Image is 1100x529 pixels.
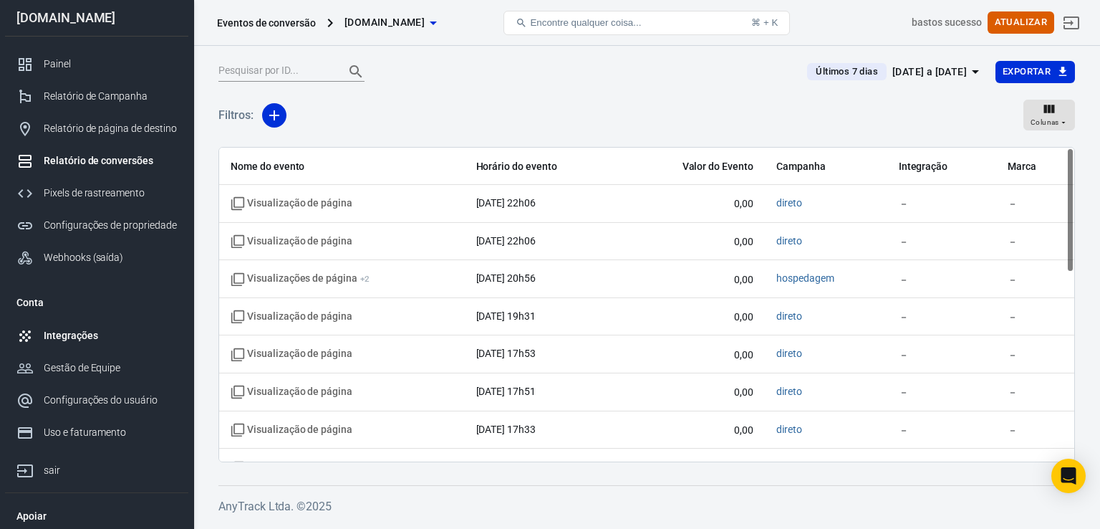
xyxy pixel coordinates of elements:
[899,386,909,398] font: －
[776,460,802,475] span: direto
[231,160,304,171] font: Nome do evento
[776,348,802,359] a: direto
[1003,66,1051,77] font: Exportar
[5,352,188,384] a: Gestão de Equipe
[776,235,802,247] font: direto
[1008,424,1018,435] font: －
[1008,348,1018,360] font: －
[1023,100,1075,131] button: Colunas
[1008,160,1036,171] font: Marca
[44,394,158,406] font: Configurações do usuário
[1031,118,1059,126] font: Colunas
[44,187,145,199] font: Pixels de rastreamento
[231,234,352,249] span: Nome padrão do evento
[1051,459,1086,493] div: Abra o Intercom Messenger
[5,320,188,352] a: Integrações
[16,297,44,308] font: Conta
[219,148,1074,462] div: conteúdo rolável
[751,17,778,28] font: ⌘ + K
[44,123,177,134] font: Relatório de página de destino
[899,273,909,285] font: －
[776,197,802,209] a: direto
[776,272,834,284] a: hospedagem
[776,160,826,171] font: Campanha
[5,177,188,209] a: Pixels de rastreamento
[5,384,188,416] a: Configurações do usuário
[218,500,306,513] font: AnyTrack Ltda. ©
[1008,311,1018,323] font: －
[776,423,802,437] span: direto
[476,160,557,171] font: Horário do evento
[1054,6,1089,40] a: sair
[476,424,536,435] font: [DATE] 17h33
[476,272,536,284] time: 2025-10-02T20:56:52-03:00
[776,272,834,286] span: hospedagem
[218,108,254,122] font: Filtros:
[476,348,536,359] font: [DATE] 17h53
[476,461,531,472] font: [DATE] 7h37
[776,461,802,472] a: direto
[231,385,352,399] span: Nome padrão do evento
[899,160,948,171] font: Integração
[339,54,373,89] button: Procurar
[44,252,123,263] font: Webhooks (saída)
[476,310,536,322] time: 2025-10-02T19:31:37-03:00
[995,16,1047,27] font: Atualizar
[734,235,753,247] font: 0,00
[44,155,153,166] font: Relatório de conversões
[44,330,97,341] font: Integrações
[776,196,802,211] span: direto
[306,500,332,513] font: 2025
[5,416,188,449] a: Uso e faturamento
[503,11,790,35] button: Encontre qualquer coisa...⌘ + K
[899,348,909,360] font: －
[734,348,753,360] font: 0,00
[1008,273,1018,285] font: －
[776,234,802,249] span: direto
[776,310,802,322] a: direto
[476,386,536,397] time: 2025-10-02T17:51:55-03:00
[339,9,442,36] button: [DOMAIN_NAME]
[44,362,120,373] font: Gestão de Equipe
[5,449,188,487] a: sair
[5,80,188,113] a: Relatório de Campanha
[476,197,536,209] time: 2025-10-02T22:06:51-03:00
[231,423,352,437] span: Nome padrão do evento
[776,424,802,435] font: direto
[5,48,188,80] a: Painel
[995,61,1075,83] button: Exportar
[776,310,802,324] span: direto
[365,274,370,284] font: 2
[476,235,536,247] font: [DATE] 22h06
[217,16,316,30] div: Eventos de conversão
[5,145,188,177] a: Relatório de conversões
[476,424,536,435] time: 2025-10-02T17:33:32-03:00
[816,66,878,77] font: Últimos 7 dias
[476,386,536,397] font: [DATE] 17h51
[476,235,536,247] time: 2025-10-02T22:06:37-03:00
[892,66,967,77] font: [DATE] a [DATE]
[1008,386,1018,398] font: －
[44,464,60,476] font: sair
[231,196,352,211] span: Nome padrão do evento
[344,16,425,28] font: [DOMAIN_NAME]
[247,310,352,322] font: Visualização de página
[16,10,115,25] font: [DOMAIN_NAME]
[5,113,188,145] a: Relatório de página de destino
[247,272,357,284] font: Visualizações de página
[247,461,352,472] font: Visualização de página
[988,11,1054,34] button: Atualizar
[476,197,536,209] font: [DATE] 22h06
[796,60,995,84] button: Últimos 7 dias[DATE] a [DATE]
[899,311,909,323] font: －
[16,510,47,522] font: Apoiar
[231,347,352,361] span: Nome padrão do evento
[776,347,802,361] span: direto
[247,235,352,247] font: Visualização de página
[247,348,352,359] font: Visualização de página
